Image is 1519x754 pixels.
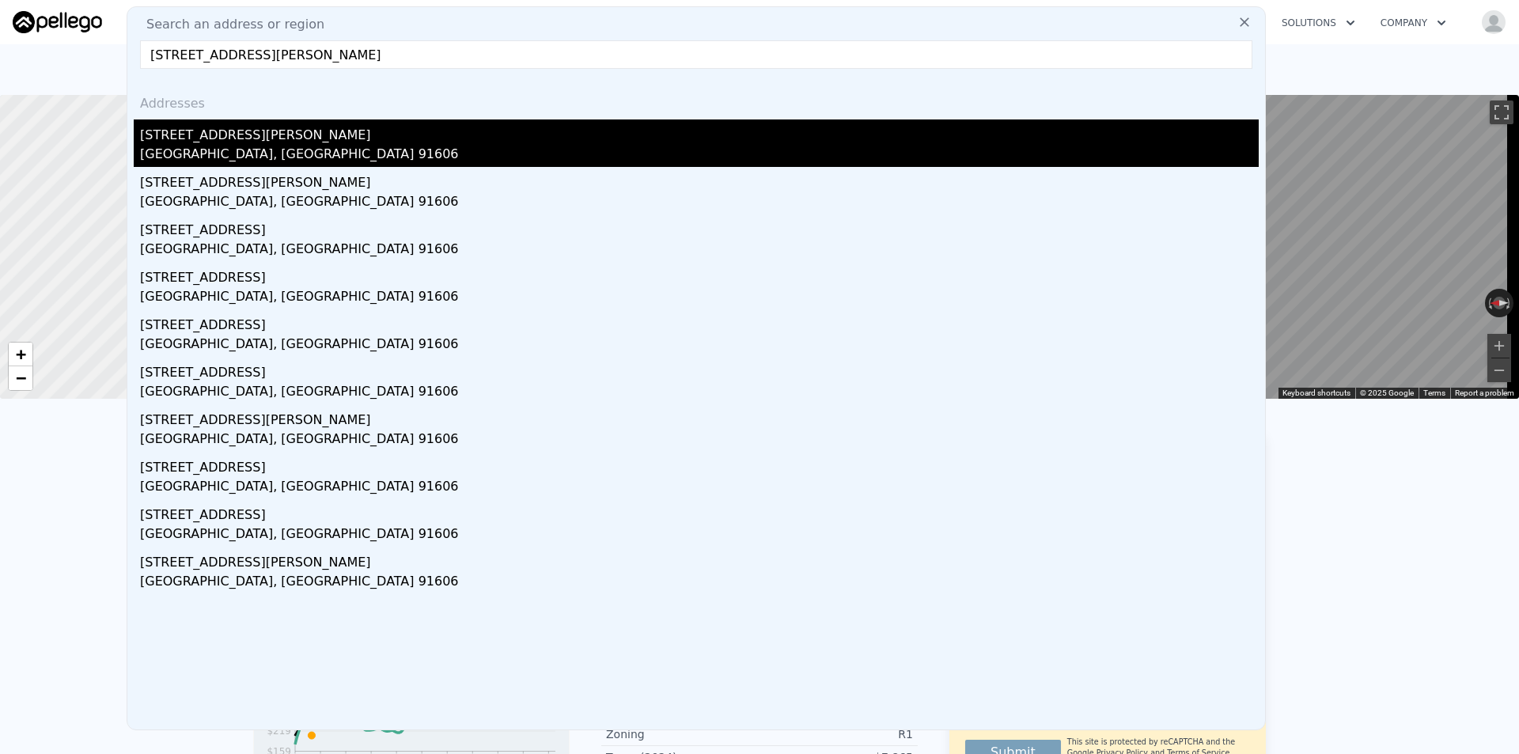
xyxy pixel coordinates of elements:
div: [STREET_ADDRESS] [140,499,1259,525]
img: Pellego [13,11,102,33]
span: − [16,368,26,388]
button: Reset the view [1485,297,1513,309]
div: R1 [759,726,913,742]
div: [STREET_ADDRESS] [140,309,1259,335]
a: Terms (opens in new tab) [1423,388,1445,397]
div: [GEOGRAPHIC_DATA], [GEOGRAPHIC_DATA] 91606 [140,430,1259,452]
img: avatar [1481,9,1506,35]
div: [STREET_ADDRESS][PERSON_NAME] [140,119,1259,145]
div: [GEOGRAPHIC_DATA], [GEOGRAPHIC_DATA] 91606 [140,335,1259,357]
div: [GEOGRAPHIC_DATA], [GEOGRAPHIC_DATA] 91606 [140,382,1259,404]
div: [STREET_ADDRESS] [140,452,1259,477]
div: [STREET_ADDRESS][PERSON_NAME] [140,404,1259,430]
tspan: $219 [267,726,291,737]
div: [STREET_ADDRESS][PERSON_NAME] [140,167,1259,192]
a: Zoom in [9,343,32,366]
a: Zoom out [9,366,32,390]
button: Keyboard shortcuts [1282,388,1350,399]
div: Addresses [134,81,1259,119]
button: Zoom in [1487,334,1511,358]
button: Company [1368,9,1459,37]
div: [STREET_ADDRESS][PERSON_NAME] [140,547,1259,572]
button: Zoom out [1487,358,1511,382]
div: [GEOGRAPHIC_DATA], [GEOGRAPHIC_DATA] 91606 [140,145,1259,167]
a: Report a problem [1455,388,1514,397]
div: Zoning [606,726,759,742]
span: Search an address or region [134,15,324,34]
div: [GEOGRAPHIC_DATA], [GEOGRAPHIC_DATA] 91606 [140,572,1259,594]
div: [GEOGRAPHIC_DATA], [GEOGRAPHIC_DATA] 91606 [140,287,1259,309]
button: Rotate clockwise [1506,289,1514,317]
span: + [16,344,26,364]
input: Enter an address, city, region, neighborhood or zip code [140,40,1252,69]
button: Rotate counterclockwise [1485,289,1494,317]
div: [GEOGRAPHIC_DATA], [GEOGRAPHIC_DATA] 91606 [140,477,1259,499]
span: © 2025 Google [1360,388,1414,397]
div: [GEOGRAPHIC_DATA], [GEOGRAPHIC_DATA] 91606 [140,192,1259,214]
div: [STREET_ADDRESS] [140,214,1259,240]
div: [STREET_ADDRESS] [140,262,1259,287]
button: Solutions [1269,9,1368,37]
div: [GEOGRAPHIC_DATA], [GEOGRAPHIC_DATA] 91606 [140,525,1259,547]
button: Toggle fullscreen view [1490,100,1513,124]
div: [STREET_ADDRESS] [140,357,1259,382]
div: [GEOGRAPHIC_DATA], [GEOGRAPHIC_DATA] 91606 [140,240,1259,262]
